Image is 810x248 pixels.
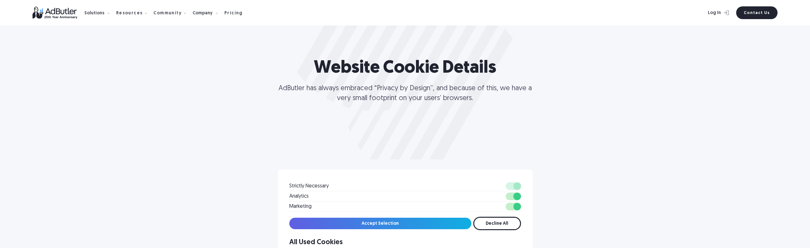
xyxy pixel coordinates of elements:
div: Strictly Necessary [289,184,329,189]
div: Analytics [289,194,309,199]
form: Email Form [289,181,521,230]
div: Company [193,11,213,16]
div: Solutions [84,3,115,23]
div: Community [153,11,182,16]
div: Community [153,3,191,23]
div: Marketing [289,204,312,209]
a: Pricing [224,10,248,16]
input: Decline All [473,217,521,230]
div: Resources [116,3,152,23]
h1: Website Cookie Details [278,56,532,81]
a: Contact Us [736,6,778,19]
div: Resources [116,11,143,16]
p: AdButler has always embraced “Privacy by Design”, and because of this, we have a very small footp... [278,84,532,104]
div: Pricing [224,11,243,16]
div: Solutions [84,11,104,16]
div: Company [193,3,223,23]
a: Log In [691,6,732,19]
div: All Used Cookies [289,238,521,248]
input: Accept Selection [289,218,471,229]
